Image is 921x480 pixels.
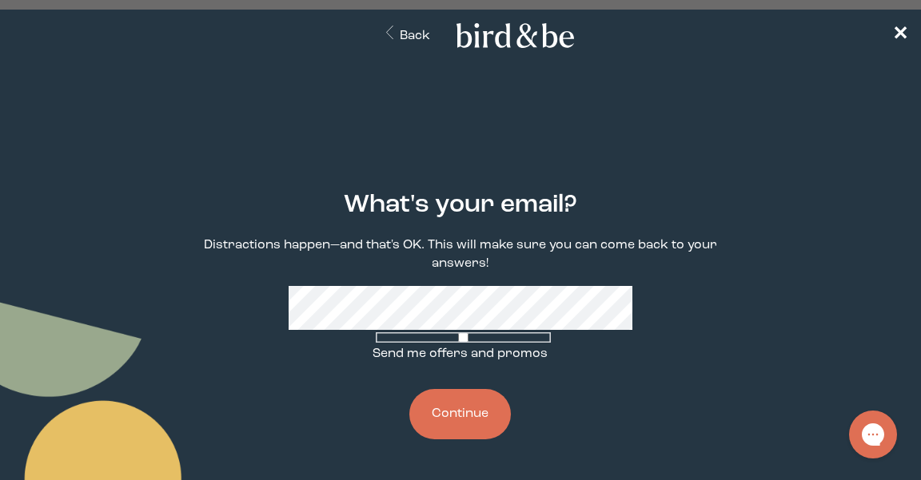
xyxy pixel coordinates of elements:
[344,187,577,224] h2: What's your email?
[892,22,908,50] a: ✕
[174,236,748,273] p: Distractions happen—and that's OK. This will make sure you can come back to your answers!
[892,26,908,45] span: ✕
[841,405,905,464] iframe: Gorgias live chat messenger
[357,10,453,61] button: Back Button
[409,389,511,439] button: Continue
[376,332,551,343] input: consent
[373,330,548,363] label: Send me offers and promos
